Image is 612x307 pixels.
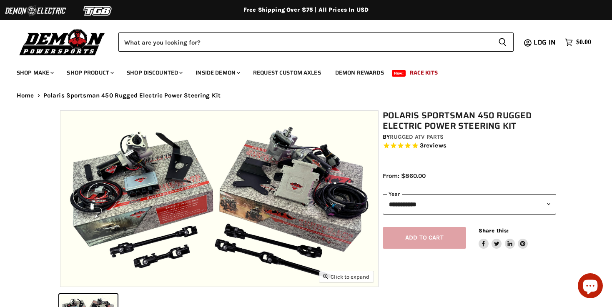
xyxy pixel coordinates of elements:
[17,92,34,99] a: Home
[43,92,221,99] span: Polaris Sportsman 450 Rugged Electric Power Steering Kit
[561,36,595,48] a: $0.00
[424,142,446,150] span: reviews
[575,273,605,300] inbox-online-store-chat: Shopify online store chat
[404,64,444,81] a: Race Kits
[189,64,245,81] a: Inside Demon
[390,133,444,140] a: Rugged ATV Parts
[118,32,514,52] form: Product
[479,227,509,234] span: Share this:
[383,142,556,150] span: Rated 5.0 out of 5 stars 3 reviews
[479,227,528,249] aside: Share this:
[383,132,556,142] div: by
[120,64,188,81] a: Shop Discounted
[60,111,378,287] img: IMAGE
[118,32,492,52] input: Search
[420,142,446,150] span: 3 reviews
[534,37,556,47] span: Log in
[60,64,119,81] a: Shop Product
[17,27,108,57] img: Demon Powersports
[530,39,561,46] a: Log in
[67,3,129,19] img: TGB Logo 2
[319,271,374,282] button: Click to expand
[392,70,406,77] span: New!
[4,3,67,19] img: Demon Electric Logo 2
[10,61,589,81] ul: Main menu
[247,64,327,81] a: Request Custom Axles
[383,194,556,215] select: year
[383,110,556,131] h1: Polaris Sportsman 450 Rugged Electric Power Steering Kit
[492,32,514,52] button: Search
[329,64,390,81] a: Demon Rewards
[576,38,591,46] span: $0.00
[10,64,59,81] a: Shop Make
[383,172,426,180] span: From: $860.00
[323,274,369,280] span: Click to expand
